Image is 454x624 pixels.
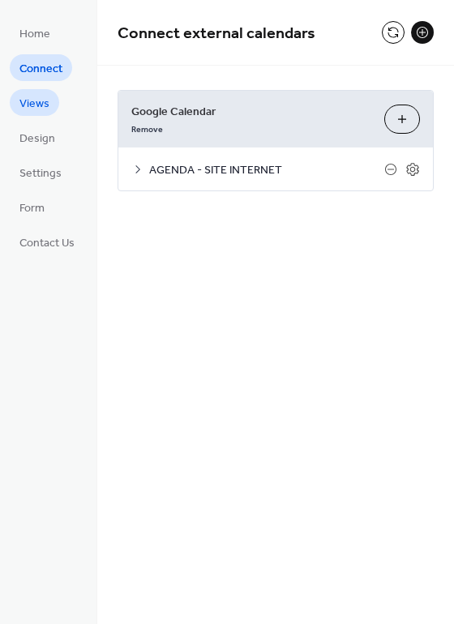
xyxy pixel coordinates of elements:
[10,124,65,151] a: Design
[19,130,55,147] span: Design
[118,18,315,49] span: Connect external calendars
[19,96,49,113] span: Views
[131,104,371,121] span: Google Calendar
[10,229,84,255] a: Contact Us
[149,162,384,179] span: AGENDA - SITE INTERNET
[10,19,60,46] a: Home
[10,159,71,186] a: Settings
[19,61,62,78] span: Connect
[131,124,163,135] span: Remove
[19,165,62,182] span: Settings
[10,194,54,220] a: Form
[19,235,75,252] span: Contact Us
[19,26,50,43] span: Home
[10,54,72,81] a: Connect
[10,89,59,116] a: Views
[19,200,45,217] span: Form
